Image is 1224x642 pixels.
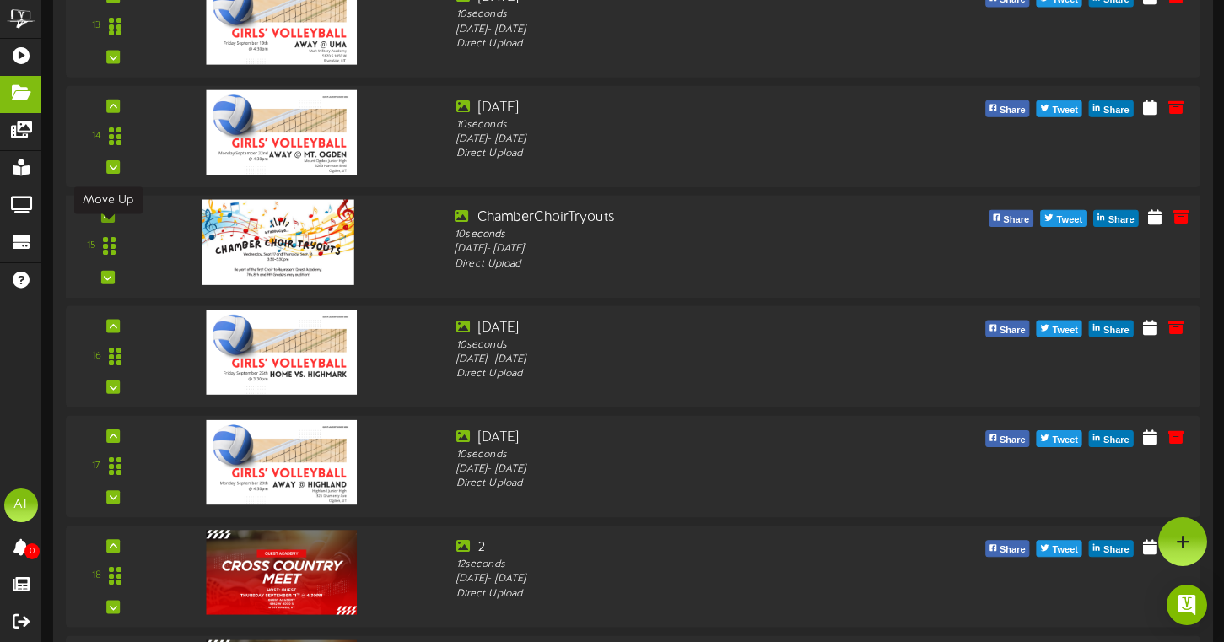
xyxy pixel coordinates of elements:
[456,367,903,381] div: Direct Upload
[985,541,1030,558] button: Share
[996,321,1029,340] span: Share
[206,310,356,394] img: 59035cac-918a-4222-84e8-8ae5ba498c94.png
[456,22,903,36] div: [DATE] - [DATE]
[989,210,1033,227] button: Share
[996,542,1029,560] span: Share
[1089,541,1134,558] button: Share
[1049,101,1081,120] span: Tweet
[455,228,907,242] div: 10 seconds
[206,530,356,614] img: 7f4a1fe5-8007-43d9-8c50-6c5bc7237c30.png
[996,431,1029,450] span: Share
[1037,541,1082,558] button: Tweet
[455,208,907,228] div: ChamberChoirTryouts
[1040,210,1087,227] button: Tweet
[92,349,101,364] div: 16
[1100,321,1133,340] span: Share
[1100,542,1133,560] span: Share
[456,318,903,337] div: [DATE]
[456,448,903,462] div: 10 seconds
[456,353,903,367] div: [DATE] - [DATE]
[456,558,903,572] div: 12 seconds
[1049,542,1081,560] span: Tweet
[206,90,356,175] img: e75d183e-f650-47c4-84c2-aca6b8516897.png
[1053,211,1086,229] span: Tweet
[1105,211,1138,229] span: Share
[1037,321,1082,337] button: Tweet
[985,321,1030,337] button: Share
[996,101,1029,120] span: Share
[456,477,903,491] div: Direct Upload
[1100,431,1133,450] span: Share
[1089,321,1134,337] button: Share
[206,420,356,504] img: 0dca7c36-7d79-4e25-b788-73a8dbf0193a.png
[456,462,903,477] div: [DATE] - [DATE]
[92,129,100,143] div: 14
[1089,430,1134,447] button: Share
[456,132,903,147] div: [DATE] - [DATE]
[985,430,1030,447] button: Share
[456,337,903,352] div: 10 seconds
[455,257,907,272] div: Direct Upload
[455,242,907,256] div: [DATE] - [DATE]
[1100,101,1133,120] span: Share
[456,587,903,602] div: Direct Upload
[1000,211,1033,229] span: Share
[4,488,38,522] div: AT
[1089,100,1134,117] button: Share
[92,19,100,34] div: 13
[456,538,903,558] div: 2
[456,99,903,118] div: [DATE]
[1093,210,1138,227] button: Share
[1037,100,1082,117] button: Tweet
[1037,430,1082,447] button: Tweet
[92,459,100,473] div: 17
[87,240,95,254] div: 15
[456,572,903,586] div: [DATE] - [DATE]
[456,37,903,51] div: Direct Upload
[202,200,353,285] img: a3e02af1-236c-4501-bb37-8bb4b42be81a.png
[1167,585,1207,625] div: Open Intercom Messenger
[456,429,903,448] div: [DATE]
[456,8,903,22] div: 10 seconds
[24,543,40,559] span: 0
[92,569,101,584] div: 18
[1049,431,1081,450] span: Tweet
[985,100,1030,117] button: Share
[456,118,903,132] div: 10 seconds
[456,147,903,161] div: Direct Upload
[1049,321,1081,340] span: Tweet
